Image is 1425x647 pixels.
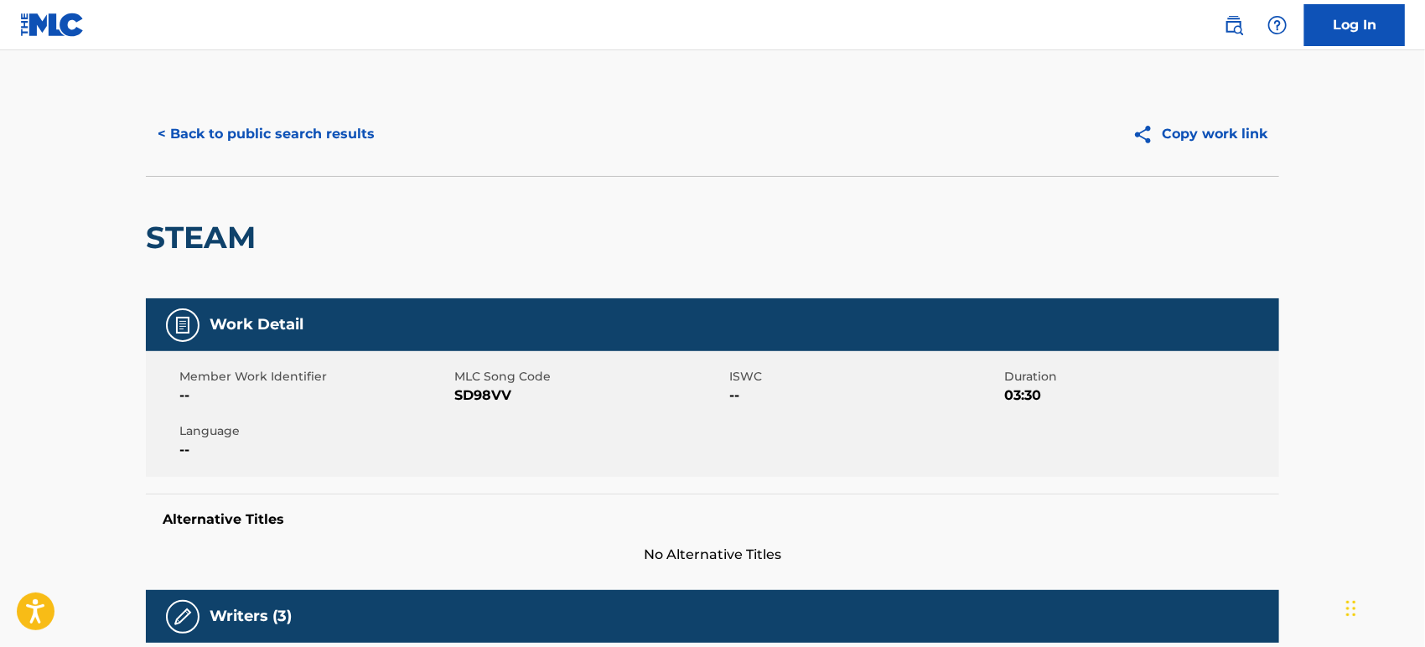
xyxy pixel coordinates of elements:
div: Drag [1346,583,1356,634]
img: Copy work link [1132,124,1162,145]
a: Public Search [1217,8,1251,42]
span: -- [179,386,450,406]
span: -- [729,386,1000,406]
button: Copy work link [1121,113,1279,155]
span: No Alternative Titles [146,545,1279,565]
img: help [1267,15,1288,35]
span: ISWC [729,368,1000,386]
div: Help [1261,8,1294,42]
h5: Work Detail [210,315,303,334]
img: MLC Logo [20,13,85,37]
span: MLC Song Code [454,368,725,386]
h5: Writers (3) [210,607,292,626]
h2: STEAM [146,219,264,256]
h5: Alternative Titles [163,511,1262,528]
span: SD98VV [454,386,725,406]
iframe: Chat Widget [1341,567,1425,647]
span: Duration [1004,368,1275,386]
button: < Back to public search results [146,113,386,155]
span: Language [179,422,450,440]
span: -- [179,440,450,460]
img: Work Detail [173,315,193,335]
img: search [1224,15,1244,35]
span: 03:30 [1004,386,1275,406]
span: Member Work Identifier [179,368,450,386]
a: Log In [1304,4,1405,46]
img: Writers [173,607,193,627]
